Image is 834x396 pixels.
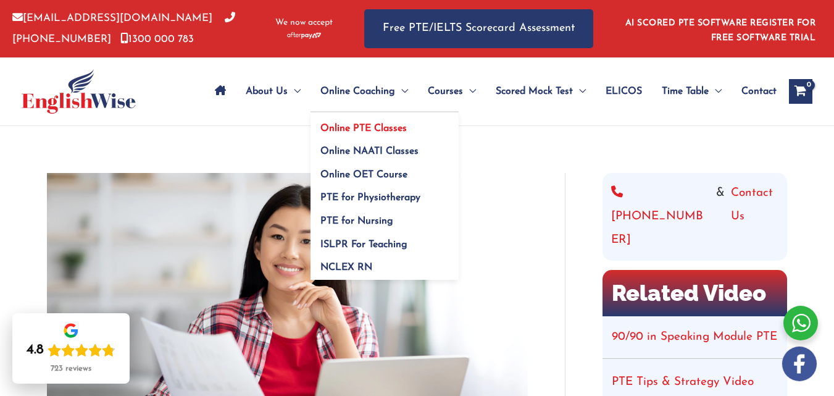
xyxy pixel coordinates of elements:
[611,182,710,252] a: [PHONE_NUMBER]
[275,17,333,29] span: We now accept
[205,70,777,113] nav: Site Navigation: Main Menu
[652,70,732,113] a: Time TableMenu Toggle
[596,70,652,113] a: ELICOS
[611,182,778,252] div: &
[22,69,136,114] img: cropped-ew-logo
[741,70,777,113] span: Contact
[428,70,463,113] span: Courses
[573,70,586,113] span: Menu Toggle
[320,193,420,203] span: PTE for Physiotherapy
[120,34,194,44] a: 1300 000 783
[311,182,459,206] a: PTE for Physiotherapy
[320,263,372,272] span: NCLEX RN
[603,270,787,316] h2: Related Video
[236,70,311,113] a: About UsMenu Toggle
[625,19,816,43] a: AI SCORED PTE SOFTWARE REGISTER FOR FREE SOFTWARE TRIAL
[246,70,288,113] span: About Us
[287,32,321,39] img: Afterpay-Logo
[12,13,212,23] a: [EMAIL_ADDRESS][DOMAIN_NAME]
[12,13,235,44] a: [PHONE_NUMBER]
[731,182,778,252] a: Contact Us
[709,70,722,113] span: Menu Toggle
[463,70,476,113] span: Menu Toggle
[27,342,44,359] div: 4.8
[612,331,777,343] a: 90/90 in Speaking Module PTE
[496,70,573,113] span: Scored Mock Test
[320,216,393,226] span: PTE for Nursing
[732,70,777,113] a: Contact
[486,70,596,113] a: Scored Mock TestMenu Toggle
[27,342,115,359] div: Rating: 4.8 out of 5
[320,170,407,180] span: Online OET Course
[618,9,822,49] aside: Header Widget 1
[51,364,91,374] div: 723 reviews
[418,70,486,113] a: CoursesMenu Toggle
[320,146,419,156] span: Online NAATI Classes
[320,124,407,133] span: Online PTE Classes
[320,70,395,113] span: Online Coaching
[311,159,459,182] a: Online OET Course
[395,70,408,113] span: Menu Toggle
[288,70,301,113] span: Menu Toggle
[320,240,407,250] span: ISLPR For Teaching
[311,229,459,252] a: ISLPR For Teaching
[311,252,459,280] a: NCLEX RN
[311,136,459,159] a: Online NAATI Classes
[311,112,459,136] a: Online PTE Classes
[606,70,642,113] span: ELICOS
[782,347,817,381] img: white-facebook.png
[789,79,812,104] a: View Shopping Cart, empty
[311,206,459,229] a: PTE for Nursing
[612,376,754,388] a: PTE Tips & Strategy Video
[311,70,418,113] a: Online CoachingMenu Toggle
[662,70,709,113] span: Time Table
[364,9,593,48] a: Free PTE/IELTS Scorecard Assessment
